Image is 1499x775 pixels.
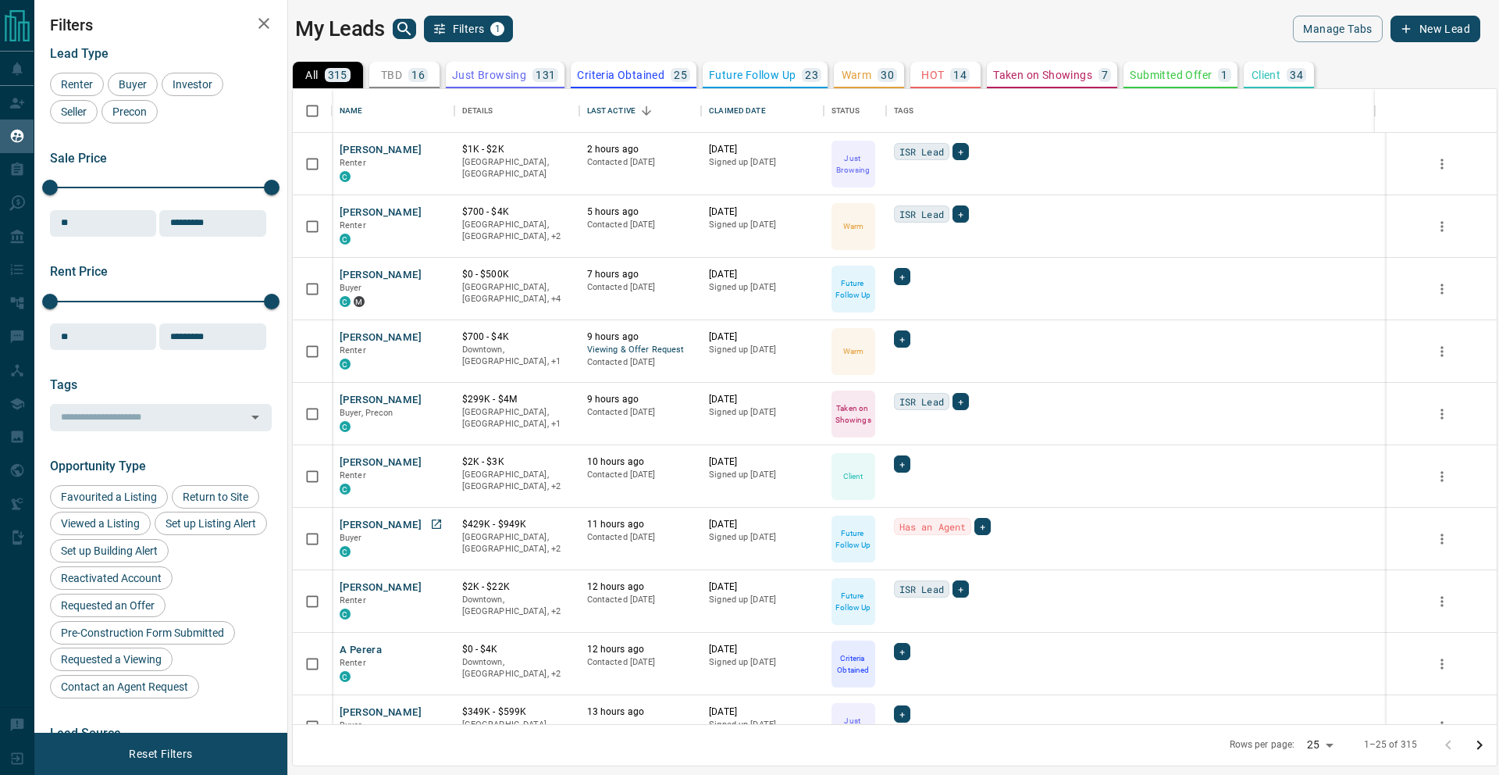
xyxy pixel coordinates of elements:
[709,531,816,544] p: Signed up [DATE]
[162,73,223,96] div: Investor
[709,281,816,294] p: Signed up [DATE]
[50,621,235,645] div: Pre-Construction Form Submitted
[833,402,874,426] p: Taken on Showings
[1290,70,1303,80] p: 34
[462,656,571,680] p: Midtown | Central, Toronto
[587,656,694,669] p: Contacted [DATE]
[381,70,402,80] p: TBD
[172,485,259,509] div: Return to Site
[958,581,963,597] span: +
[894,643,910,660] div: +
[155,512,267,535] div: Set up Listing Alert
[952,143,969,160] div: +
[1252,70,1280,80] p: Client
[894,268,910,285] div: +
[1301,734,1338,756] div: 25
[1102,70,1108,80] p: 7
[1221,70,1227,80] p: 1
[340,393,422,408] button: [PERSON_NAME]
[886,89,1375,133] div: Tags
[587,205,694,219] p: 5 hours ago
[462,344,571,368] p: Toronto
[843,345,863,357] p: Warm
[1430,652,1454,676] button: more
[709,643,816,656] p: [DATE]
[295,16,385,41] h1: My Leads
[462,281,571,305] p: North York, West End, East End, Toronto
[587,356,694,369] p: Contacted [DATE]
[462,268,571,281] p: $0 - $500K
[107,105,152,118] span: Precon
[1464,730,1495,761] button: Go to next page
[1430,527,1454,551] button: more
[1130,70,1212,80] p: Submitted Offer
[953,70,967,80] p: 14
[894,89,914,133] div: Tags
[50,100,98,123] div: Seller
[833,715,874,738] p: Just Browsing
[1430,715,1454,738] button: more
[709,89,766,133] div: Claimed Date
[1230,738,1295,752] p: Rows per page:
[454,89,579,133] div: Details
[1430,152,1454,176] button: more
[1430,340,1454,363] button: more
[587,143,694,156] p: 2 hours ago
[462,594,571,618] p: Midtown | Central, Toronto
[108,73,158,96] div: Buyer
[587,705,694,719] p: 13 hours ago
[833,652,874,676] p: Criteria Obtained
[340,268,422,283] button: [PERSON_NAME]
[709,268,816,281] p: [DATE]
[587,406,694,419] p: Contacted [DATE]
[1390,16,1480,42] button: New Lead
[340,158,366,168] span: Renter
[340,234,351,245] div: condos.ca
[340,296,351,307] div: condos.ca
[492,23,503,34] span: 1
[587,219,694,231] p: Contacted [DATE]
[709,70,796,80] p: Future Follow Up
[921,70,944,80] p: HOT
[980,519,985,534] span: +
[974,518,991,535] div: +
[50,485,168,509] div: Favourited a Listing
[55,491,162,503] span: Favourited a Listing
[709,330,816,344] p: [DATE]
[709,156,816,169] p: Signed up [DATE]
[674,70,687,80] p: 25
[636,100,657,122] button: Sort
[587,281,694,294] p: Contacted [DATE]
[462,719,571,743] p: Toronto
[881,70,894,80] p: 30
[340,609,351,620] div: condos.ca
[50,566,173,590] div: Reactivated Account
[701,89,824,133] div: Claimed Date
[993,70,1092,80] p: Taken on Showings
[462,518,571,531] p: $429K - $949K
[843,470,863,482] p: Client
[1430,590,1454,613] button: more
[579,89,702,133] div: Last Active
[55,653,167,666] span: Requested a Viewing
[462,580,571,594] p: $2K - $22K
[55,599,160,612] span: Requested an Offer
[833,152,874,176] p: Just Browsing
[462,393,571,406] p: $299K - $4M
[952,393,969,410] div: +
[709,219,816,231] p: Signed up [DATE]
[587,531,694,544] p: Contacted [DATE]
[899,394,944,409] span: ISR Lead
[1430,465,1454,488] button: more
[55,105,92,118] span: Seller
[587,455,694,469] p: 10 hours ago
[462,455,571,469] p: $2K - $3K
[55,680,194,693] span: Contact an Agent Request
[587,469,694,481] p: Contacted [DATE]
[340,421,351,432] div: condos.ca
[462,205,571,219] p: $700 - $4K
[824,89,886,133] div: Status
[340,705,422,720] button: [PERSON_NAME]
[462,643,571,656] p: $0 - $4K
[958,394,963,409] span: +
